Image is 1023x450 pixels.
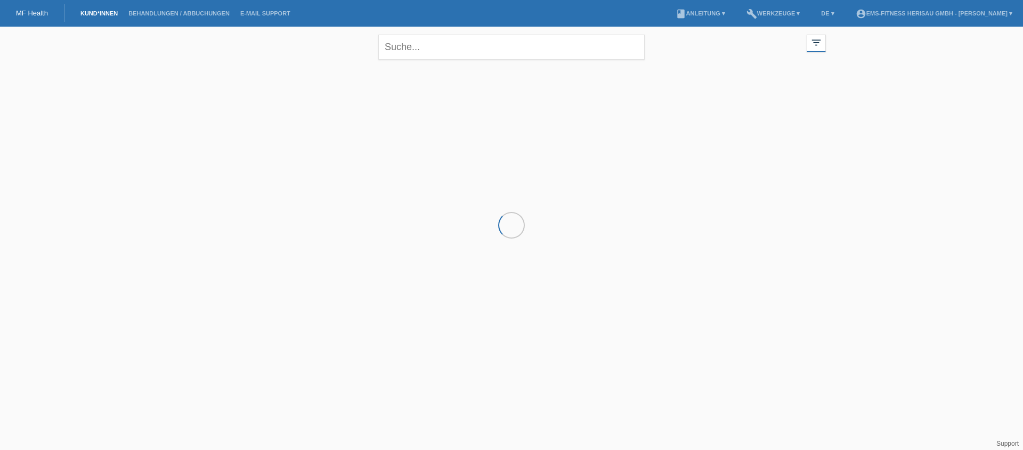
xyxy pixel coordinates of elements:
[741,10,806,17] a: buildWerkzeuge ▾
[16,9,48,17] a: MF Health
[123,10,235,17] a: Behandlungen / Abbuchungen
[378,35,645,60] input: Suche...
[75,10,123,17] a: Kund*innen
[996,440,1019,447] a: Support
[670,10,730,17] a: bookAnleitung ▾
[676,9,686,19] i: book
[746,9,757,19] i: build
[856,9,866,19] i: account_circle
[235,10,296,17] a: E-Mail Support
[816,10,839,17] a: DE ▾
[850,10,1018,17] a: account_circleEMS-Fitness Herisau GmbH - [PERSON_NAME] ▾
[810,37,822,48] i: filter_list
